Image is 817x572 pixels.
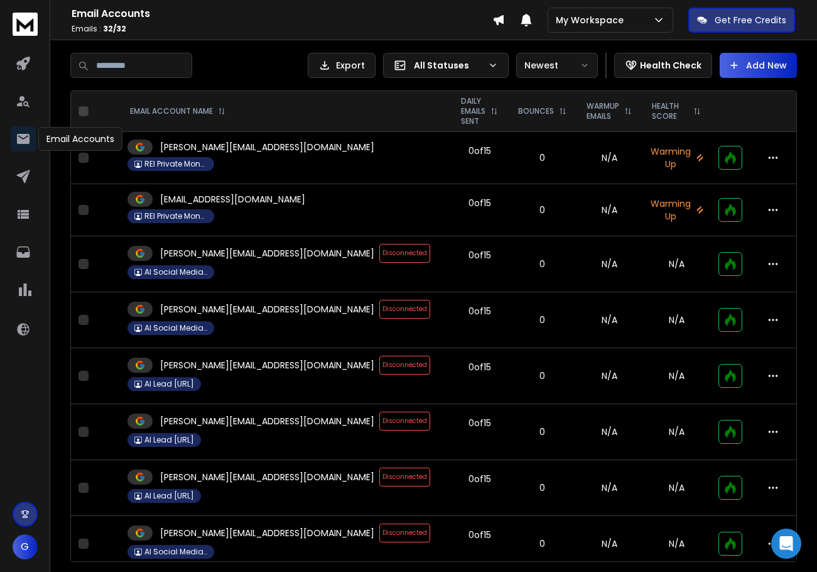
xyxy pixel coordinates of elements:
[379,300,430,319] span: Disconnected
[587,101,619,121] p: WARMUP EMAILS
[649,258,703,270] p: N/A
[38,127,122,151] div: Email Accounts
[468,473,491,485] div: 0 of 15
[13,534,38,559] button: G
[516,314,569,326] p: 0
[649,370,703,382] p: N/A
[649,145,703,170] p: Warming Up
[649,314,703,326] p: N/A
[468,305,491,317] div: 0 of 15
[516,258,569,270] p: 0
[160,415,374,427] p: [PERSON_NAME][EMAIL_ADDRESS][DOMAIN_NAME]
[130,106,225,116] div: EMAIL ACCOUNT NAME
[468,361,491,373] div: 0 of 15
[516,204,569,216] p: 0
[576,460,642,516] td: N/A
[379,468,430,487] span: Disconnected
[461,96,485,126] p: DAILY EMAILS SENT
[468,145,491,157] div: 0 of 15
[715,14,786,26] p: Get Free Credits
[614,53,712,78] button: Health Check
[516,370,569,382] p: 0
[144,323,207,333] p: AI Social Media [DOMAIN_NAME]
[72,24,492,34] p: Emails :
[652,101,688,121] p: HEALTH SCORE
[576,348,642,404] td: N/A
[649,537,703,550] p: N/A
[144,379,194,389] p: AI Lead [URL]
[160,193,305,206] p: [EMAIL_ADDRESS][DOMAIN_NAME]
[516,537,569,550] p: 0
[308,53,376,78] button: Export
[576,516,642,572] td: N/A
[688,8,795,33] button: Get Free Credits
[379,412,430,431] span: Disconnected
[576,404,642,460] td: N/A
[144,491,194,501] p: AI Lead [URL]
[516,481,569,494] p: 0
[144,267,207,277] p: AI Social Media [DOMAIN_NAME]
[576,184,642,236] td: N/A
[379,356,430,375] span: Disconnected
[649,426,703,438] p: N/A
[518,106,554,116] p: BOUNCES
[144,547,207,557] p: AI Social Media [DOMAIN_NAME]
[771,529,801,559] div: Open Intercom Messenger
[516,53,598,78] button: Newest
[556,14,629,26] p: My Workspace
[103,23,126,34] span: 32 / 32
[576,132,642,184] td: N/A
[516,426,569,438] p: 0
[640,59,701,72] p: Health Check
[72,6,492,21] h1: Email Accounts
[576,236,642,292] td: N/A
[576,292,642,348] td: N/A
[160,247,374,260] p: [PERSON_NAME][EMAIL_ADDRESS][DOMAIN_NAME]
[160,471,374,483] p: [PERSON_NAME][EMAIL_ADDRESS][DOMAIN_NAME]
[468,417,491,429] div: 0 of 15
[160,141,374,153] p: [PERSON_NAME][EMAIL_ADDRESS][DOMAIN_NAME]
[144,435,194,445] p: AI Lead [URL]
[379,524,430,542] span: Disconnected
[144,211,207,221] p: REI Private Money Lending
[160,527,374,539] p: [PERSON_NAME][EMAIL_ADDRESS][DOMAIN_NAME]
[144,159,207,169] p: REI Private Money Lending
[414,59,483,72] p: All Statuses
[13,13,38,36] img: logo
[468,197,491,209] div: 0 of 15
[649,481,703,494] p: N/A
[649,197,703,223] p: Warming Up
[379,244,430,263] span: Disconnected
[468,249,491,261] div: 0 of 15
[160,303,374,316] p: [PERSON_NAME][EMAIL_ADDRESS][DOMAIN_NAME]
[160,359,374,371] p: [PERSON_NAME][EMAIL_ADDRESS][DOMAIN_NAME]
[468,529,491,541] div: 0 of 15
[516,151,569,164] p: 0
[720,53,797,78] button: Add New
